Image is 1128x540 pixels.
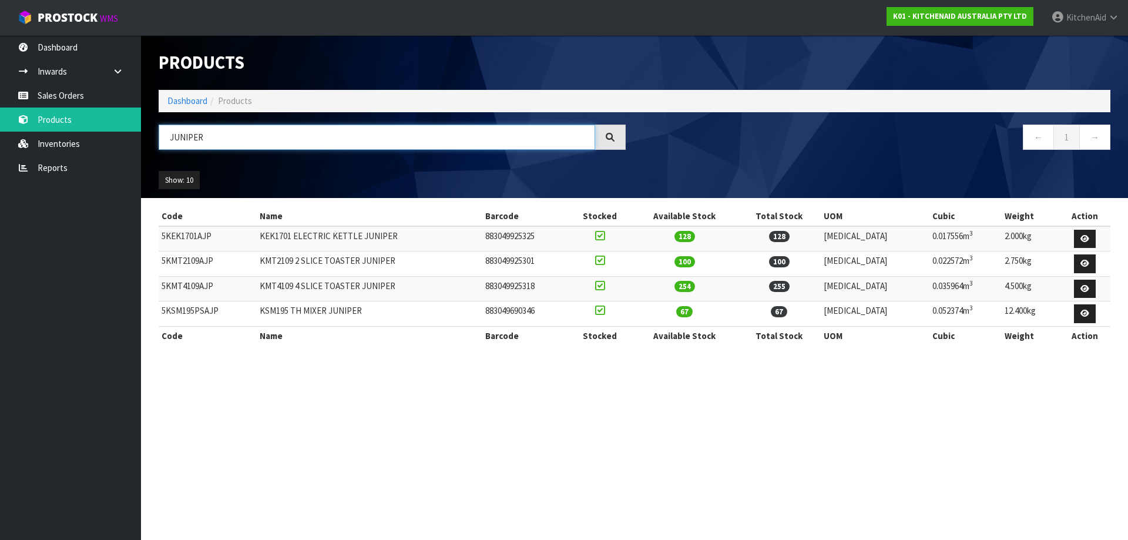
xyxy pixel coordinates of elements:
[257,301,482,327] td: KSM195 TH MIXER JUNIPER
[1002,326,1060,345] th: Weight
[1060,207,1110,226] th: Action
[1053,125,1080,150] a: 1
[929,207,1002,226] th: Cubic
[159,251,257,277] td: 5KMT2109AJP
[821,226,929,251] td: [MEDICAL_DATA]
[929,276,1002,301] td: 0.035964m
[1066,12,1106,23] span: KitchenAid
[929,301,1002,327] td: 0.052374m
[18,10,32,25] img: cube-alt.png
[769,231,790,242] span: 128
[821,251,929,277] td: [MEDICAL_DATA]
[159,53,626,72] h1: Products
[257,326,482,345] th: Name
[1002,207,1060,226] th: Weight
[929,326,1002,345] th: Cubic
[482,326,569,345] th: Barcode
[159,226,257,251] td: 5KEK1701AJP
[643,125,1110,153] nav: Page navigation
[159,301,257,327] td: 5KSM195PSAJP
[821,326,929,345] th: UOM
[1002,276,1060,301] td: 4.500kg
[674,256,695,267] span: 100
[674,281,695,292] span: 254
[1060,326,1110,345] th: Action
[482,301,569,327] td: 883049690346
[482,251,569,277] td: 883049925301
[738,207,821,226] th: Total Stock
[257,251,482,277] td: KMT2109 2 SLICE TOASTER JUNIPER
[929,251,1002,277] td: 0.022572m
[969,279,973,287] sup: 3
[1023,125,1054,150] a: ←
[569,207,631,226] th: Stocked
[1079,125,1110,150] a: →
[821,276,929,301] td: [MEDICAL_DATA]
[1002,251,1060,277] td: 2.750kg
[482,276,569,301] td: 883049925318
[159,125,595,150] input: Search products
[257,276,482,301] td: KMT4109 4 SLICE TOASTER JUNIPER
[482,207,569,226] th: Barcode
[159,326,257,345] th: Code
[769,281,790,292] span: 255
[969,304,973,312] sup: 3
[821,207,929,226] th: UOM
[159,171,200,190] button: Show: 10
[676,306,693,317] span: 67
[1002,301,1060,327] td: 12.400kg
[771,306,787,317] span: 67
[100,13,118,24] small: WMS
[674,231,695,242] span: 128
[159,276,257,301] td: 5KMT4109AJP
[218,95,252,106] span: Products
[929,226,1002,251] td: 0.017556m
[769,256,790,267] span: 100
[1002,226,1060,251] td: 2.000kg
[631,207,738,226] th: Available Stock
[893,11,1027,21] strong: K01 - KITCHENAID AUSTRALIA PTY LTD
[821,301,929,327] td: [MEDICAL_DATA]
[167,95,207,106] a: Dashboard
[738,326,821,345] th: Total Stock
[38,10,98,25] span: ProStock
[969,254,973,262] sup: 3
[631,326,738,345] th: Available Stock
[569,326,631,345] th: Stocked
[159,207,257,226] th: Code
[482,226,569,251] td: 883049925325
[257,207,482,226] th: Name
[257,226,482,251] td: KEK1701 ELECTRIC KETTLE JUNIPER
[969,229,973,237] sup: 3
